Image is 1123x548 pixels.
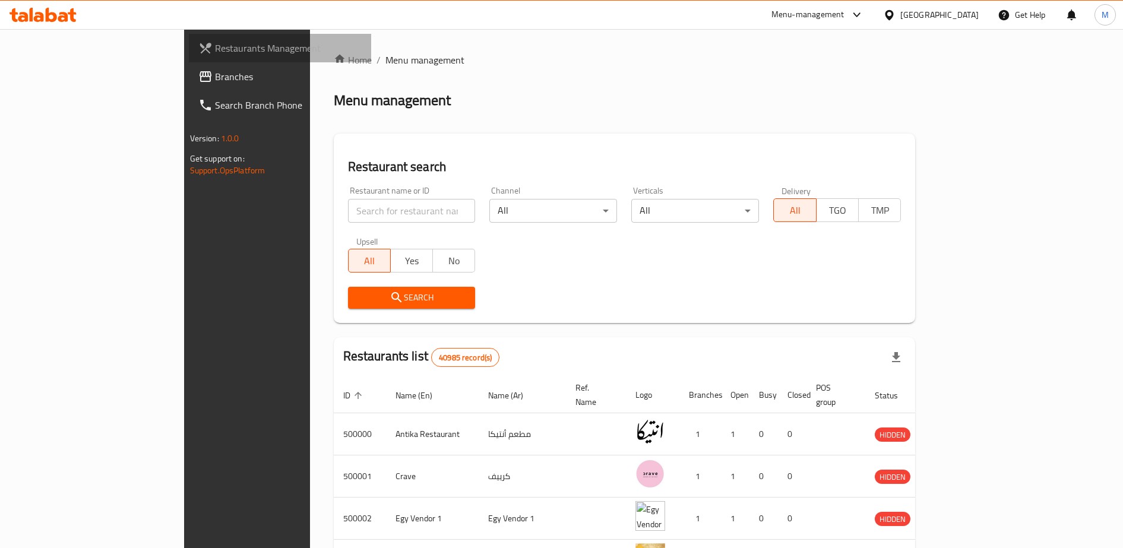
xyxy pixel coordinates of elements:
li: / [377,53,381,67]
td: 1 [679,455,721,498]
a: Restaurants Management [189,34,372,62]
span: Search [358,290,466,305]
a: Branches [189,62,372,91]
span: 40985 record(s) [432,352,499,363]
button: All [348,249,391,273]
td: 1 [679,413,721,455]
span: All [353,252,386,270]
button: No [432,249,475,273]
button: All [773,198,816,222]
td: 0 [749,413,778,455]
td: Antika Restaurant [386,413,479,455]
span: HIDDEN [875,428,910,442]
td: 0 [749,498,778,540]
input: Search for restaurant name or ID.. [348,199,476,223]
span: Version: [190,131,219,146]
td: 0 [778,455,806,498]
a: Support.OpsPlatform [190,163,265,178]
th: Open [721,377,749,413]
span: HIDDEN [875,470,910,484]
span: Status [875,388,913,403]
td: Egy Vendor 1 [386,498,479,540]
span: Search Branch Phone [215,98,362,112]
label: Delivery [782,186,811,195]
div: Export file [882,343,910,372]
th: Logo [626,377,679,413]
h2: Menu management [334,91,451,110]
button: TGO [816,198,859,222]
td: 0 [778,498,806,540]
span: TGO [821,202,854,219]
td: 0 [749,455,778,498]
td: 1 [679,498,721,540]
span: Get support on: [190,151,245,166]
span: TMP [863,202,896,219]
span: No [438,252,470,270]
button: Yes [390,249,433,273]
span: Name (En) [396,388,448,403]
span: HIDDEN [875,512,910,526]
span: All [779,202,811,219]
span: ID [343,388,366,403]
button: TMP [858,198,901,222]
nav: breadcrumb [334,53,916,67]
td: Crave [386,455,479,498]
span: Name (Ar) [488,388,539,403]
span: Ref. Name [575,381,612,409]
th: Busy [749,377,778,413]
span: Restaurants Management [215,41,362,55]
td: كرييف [479,455,566,498]
td: مطعم أنتيكا [479,413,566,455]
div: Total records count [431,348,499,367]
td: Egy Vendor 1 [479,498,566,540]
h2: Restaurant search [348,158,901,176]
label: Upsell [356,237,378,245]
div: All [631,199,759,223]
h2: Restaurants list [343,347,500,367]
td: 1 [721,413,749,455]
td: 1 [721,498,749,540]
button: Search [348,287,476,309]
th: Closed [778,377,806,413]
img: Egy Vendor 1 [635,501,665,531]
span: 1.0.0 [221,131,239,146]
span: Branches [215,69,362,84]
img: Crave [635,459,665,489]
a: Search Branch Phone [189,91,372,119]
span: Menu management [385,53,464,67]
th: Branches [679,377,721,413]
div: [GEOGRAPHIC_DATA] [900,8,979,21]
td: 1 [721,455,749,498]
span: POS group [816,381,851,409]
div: All [489,199,617,223]
span: Yes [396,252,428,270]
img: Antika Restaurant [635,417,665,446]
td: 0 [778,413,806,455]
div: Menu-management [771,8,844,22]
span: M [1102,8,1109,21]
div: HIDDEN [875,512,910,526]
